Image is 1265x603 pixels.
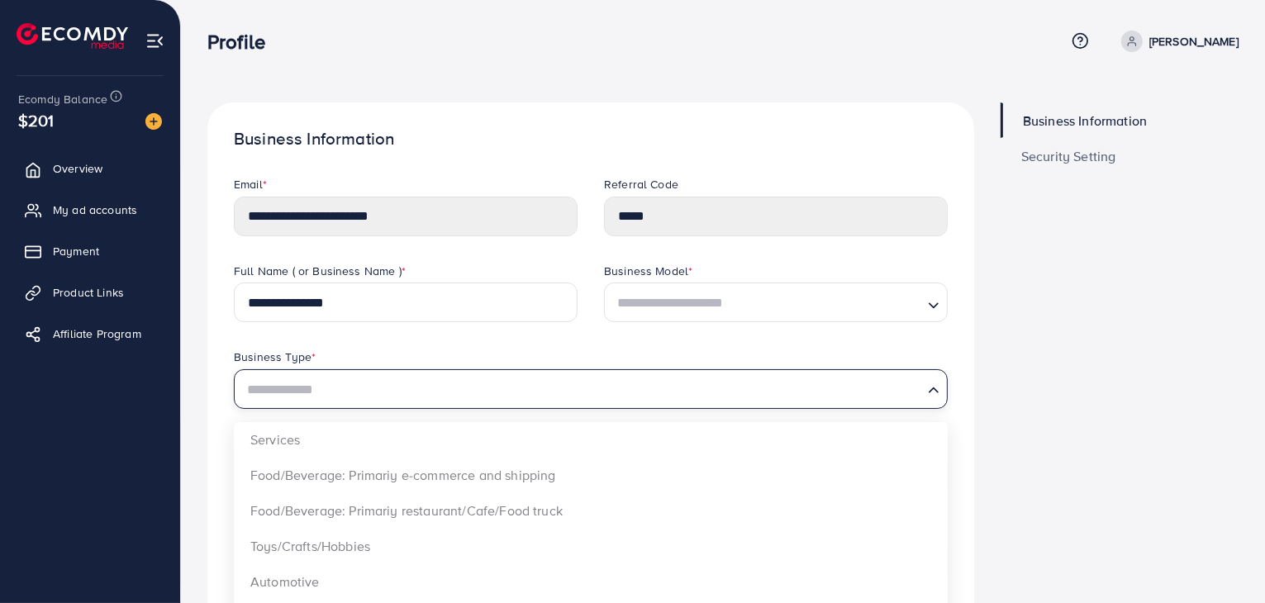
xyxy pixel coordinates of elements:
[12,193,168,226] a: My ad accounts
[1023,114,1147,127] span: Business Information
[12,317,168,350] a: Affiliate Program
[234,422,948,458] li: Services
[234,564,948,600] li: Automotive
[53,284,124,301] span: Product Links
[604,176,678,192] label: Referral Code
[1021,150,1116,163] span: Security Setting
[53,243,99,259] span: Payment
[53,325,141,342] span: Affiliate Program
[1115,31,1239,52] a: [PERSON_NAME]
[18,91,107,107] span: Ecomdy Balance
[604,283,948,322] div: Search for option
[12,235,168,268] a: Payment
[17,23,128,49] img: logo
[234,493,948,529] li: Food/Beverage: Primariy restaurant/Cafe/Food truck
[234,529,948,564] li: Toys/Crafts/Hobbies
[234,176,267,192] label: Email
[604,263,692,279] label: Business Model
[53,160,102,177] span: Overview
[234,129,948,150] h1: Business Information
[234,458,948,493] li: Food/Beverage: Primariy e-commerce and shipping
[18,108,55,132] span: $201
[234,369,948,409] div: Search for option
[207,30,278,54] h3: Profile
[234,349,316,365] label: Business Type
[1149,31,1239,51] p: [PERSON_NAME]
[53,202,137,218] span: My ad accounts
[145,31,164,50] img: menu
[611,291,921,316] input: Search for option
[145,113,162,130] img: image
[234,263,406,279] label: Full Name ( or Business Name )
[12,276,168,309] a: Product Links
[241,377,921,403] input: Search for option
[12,152,168,185] a: Overview
[1195,529,1253,591] iframe: Chat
